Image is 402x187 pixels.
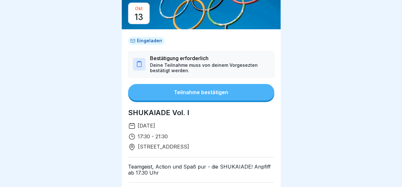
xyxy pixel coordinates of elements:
[128,37,165,45] div: Eingeladen
[150,63,269,73] p: Deine Teilnahme muss von deinem Vorgesezten bestätigt werden.
[174,89,228,95] div: Teilnahme bestätigen
[128,164,274,176] p: Teamgeist, Action und Spaß pur - die SHUKAIADE! Anpfiff ab 17.30 Uhr
[128,108,274,117] h1: SHUKAIADE Vol. I
[138,134,274,140] p: 17:30 - 21:30
[138,123,274,129] p: [DATE]
[128,84,274,100] button: Teilnahme bestätigen
[138,144,189,150] p: [STREET_ADDRESS]
[150,55,269,61] p: Bestätigung erforderlich
[134,13,143,22] p: 13
[135,5,143,12] p: Okt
